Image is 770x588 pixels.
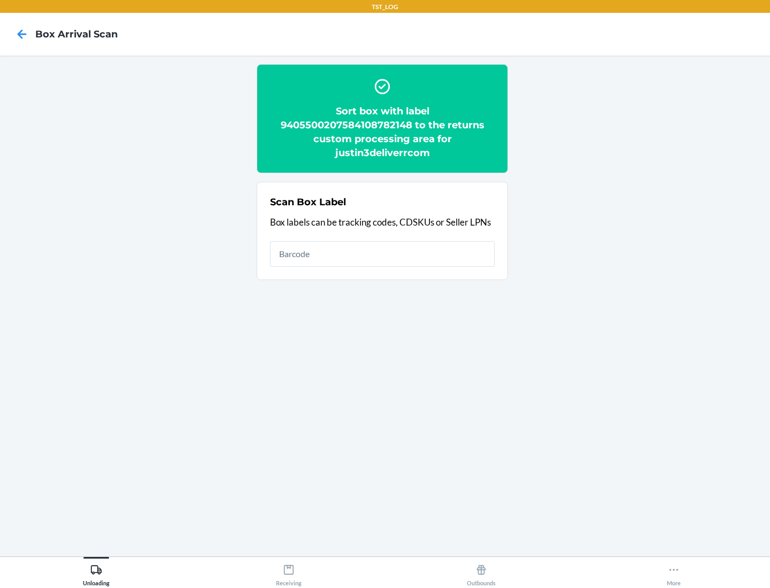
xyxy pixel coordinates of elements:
[270,241,495,267] input: Barcode
[667,560,681,586] div: More
[467,560,496,586] div: Outbounds
[270,104,495,160] h2: Sort box with label 9405500207584108782148 to the returns custom processing area for justin3deliv...
[35,27,118,41] h4: Box Arrival Scan
[276,560,302,586] div: Receiving
[577,557,770,586] button: More
[83,560,110,586] div: Unloading
[270,195,346,209] h2: Scan Box Label
[270,215,495,229] p: Box labels can be tracking codes, CDSKUs or Seller LPNs
[372,2,398,12] p: TST_LOG
[192,557,385,586] button: Receiving
[385,557,577,586] button: Outbounds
